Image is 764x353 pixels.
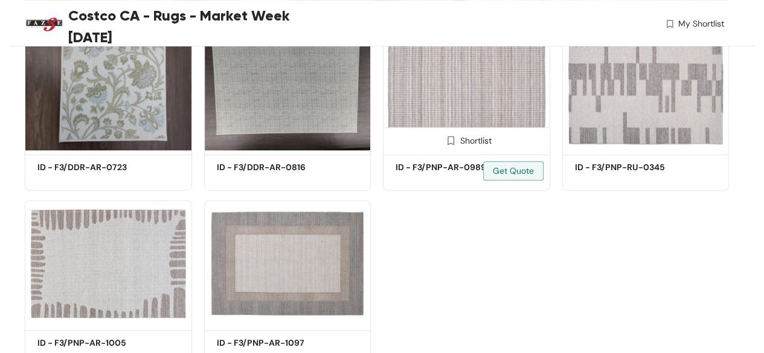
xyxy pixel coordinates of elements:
[37,337,140,349] h5: ID - F3/PNP-AR-1005
[383,25,550,151] img: d9294b75-c41d-4cef-bc8a-3c37f842a4b0
[204,25,371,151] img: 81c1bcee-3459-4ffe-a41d-a872016ffb76
[445,135,457,146] img: Shortlist
[217,161,319,174] h5: ID - F3/DDR-AR-0816
[441,134,492,145] div: Shortlist
[664,17,675,30] img: wishlist
[25,25,192,151] img: 3794a99e-838e-4449-9a27-0cbc76bfccfe
[562,25,730,151] img: 54fe889f-3a0c-475f-95a3-f4f9591113d4
[678,17,724,30] span: My Shortlist
[575,161,678,174] h5: ID - F3/PNP-RU-0345
[37,161,140,174] h5: ID - F3/DDR-AR-0723
[204,200,371,326] img: f63aa4d8-ae42-4150-9b55-c7580265886e
[217,337,319,349] h5: ID - F3/PNP-AR-1097
[68,5,330,48] span: Costco CA - Rugs - Market Week [DATE]
[396,161,498,174] h5: ID - F3/PNP-AR-0989
[483,161,544,180] button: Get Quote
[25,200,192,326] img: b5d9a35f-7dec-4cc4-a661-e53c7c3e0e39
[493,164,534,177] span: Get Quote
[25,5,64,44] img: Buyer Portal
